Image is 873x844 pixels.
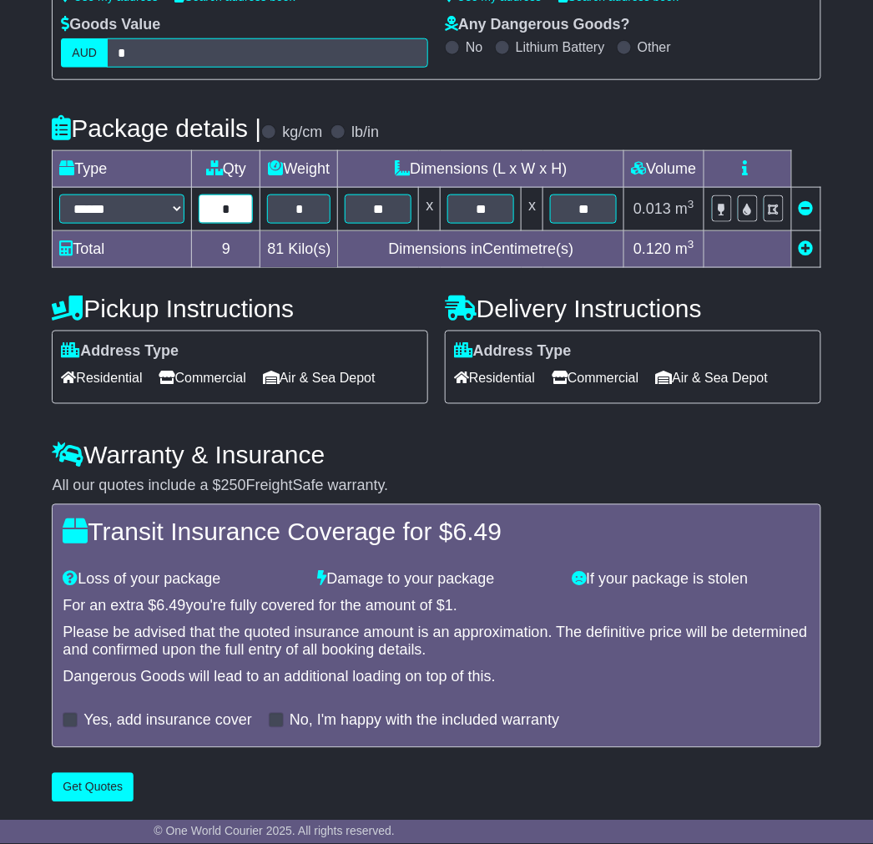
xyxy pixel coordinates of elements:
td: Dimensions (L x W x H) [338,151,624,188]
div: If your package is stolen [564,571,819,589]
div: Loss of your package [54,571,309,589]
div: Please be advised that the quoted insurance amount is an approximation. The definitive price will... [63,624,810,660]
span: Residential [454,366,535,392]
td: 9 [192,231,260,268]
span: 81 [267,240,284,257]
td: x [419,188,441,231]
span: Commercial [159,366,246,392]
span: Air & Sea Depot [263,366,376,392]
span: © One World Courier 2025. All rights reserved. [154,825,395,838]
span: 250 [221,478,246,494]
span: 0.120 [633,240,671,257]
span: Air & Sea Depot [655,366,768,392]
label: No, I'm happy with the included warranty [290,712,560,730]
div: All our quotes include a $ FreightSafe warranty. [52,478,820,496]
label: kg/cm [282,124,322,142]
label: No [466,39,482,55]
label: Any Dangerous Goods? [445,16,630,34]
label: lb/in [351,124,379,142]
td: x [522,188,543,231]
span: m [675,240,694,257]
td: Qty [192,151,260,188]
sup: 3 [688,198,694,210]
span: 6.49 [156,598,185,614]
td: Total [53,231,192,268]
label: Lithium Battery [516,39,605,55]
sup: 3 [688,238,694,250]
label: AUD [61,38,108,68]
td: Kilo(s) [260,231,338,268]
div: Dangerous Goods will lead to an additional loading on top of this. [63,669,810,687]
h4: Warranty & Insurance [52,442,820,469]
span: 1 [445,598,453,614]
label: Address Type [61,343,179,361]
label: Goods Value [61,16,160,34]
span: 6.49 [453,518,502,546]
button: Get Quotes [52,773,134,802]
td: Dimensions in Centimetre(s) [338,231,624,268]
h4: Package details | [52,114,261,142]
span: m [675,200,694,217]
span: 0.013 [633,200,671,217]
h4: Delivery Instructions [445,295,821,322]
h4: Pickup Instructions [52,295,428,322]
td: Volume [624,151,704,188]
a: Add new item [799,240,814,257]
h4: Transit Insurance Coverage for $ [63,518,810,546]
a: Remove this item [799,200,814,217]
span: Commercial [552,366,638,392]
label: Yes, add insurance cover [83,712,251,730]
label: Address Type [454,343,572,361]
label: Other [638,39,671,55]
td: Weight [260,151,338,188]
span: Residential [61,366,142,392]
div: Damage to your package [309,571,563,589]
div: For an extra $ you're fully covered for the amount of $ . [63,598,810,616]
td: Type [53,151,192,188]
